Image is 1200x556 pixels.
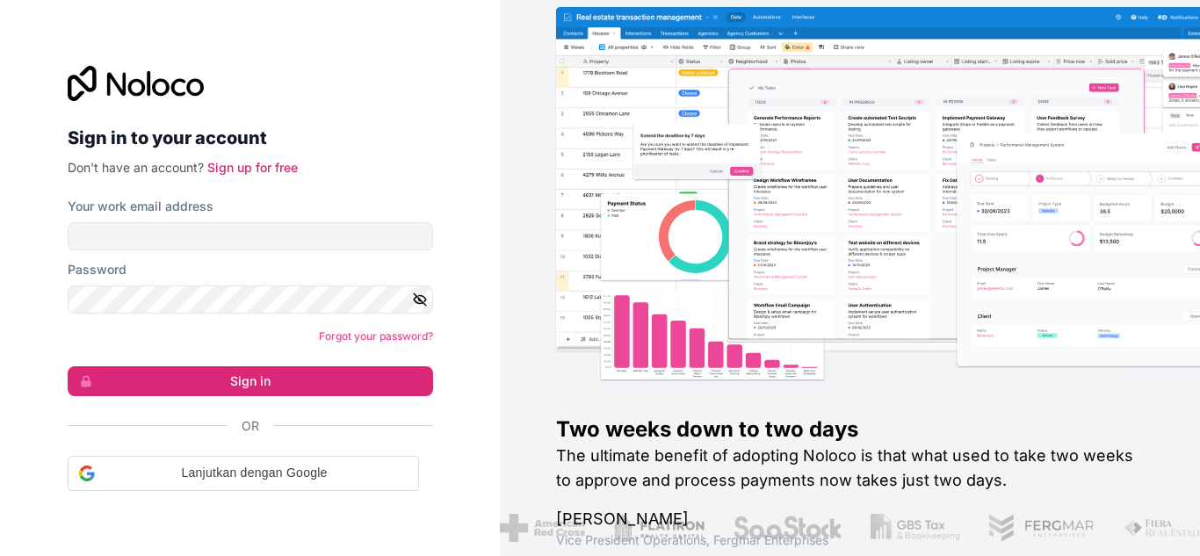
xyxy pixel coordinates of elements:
button: Sign in [68,366,433,396]
img: /assets/american-red-cross-BAupjrZR.png [500,514,585,542]
span: Lanjutkan dengan Google [102,464,408,482]
div: Lanjutkan dengan Google [68,456,419,491]
label: Your work email address [68,198,213,215]
input: Password [68,285,433,314]
span: Or [242,417,259,435]
input: Email address [68,222,433,250]
h2: The ultimate benefit of adopting Noloco is that what used to take two weeks to approve and proces... [556,444,1144,493]
h1: Two weeks down to two days [556,415,1144,444]
a: Sign up for free [207,160,298,175]
h1: Vice President Operations , Fergmar Enterprises [556,531,1144,549]
h2: Sign in to your account [68,122,433,154]
span: Don't have an account? [68,160,204,175]
label: Password [68,261,127,278]
h1: [PERSON_NAME] [556,507,1144,531]
a: Forgot your password? [319,329,433,343]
